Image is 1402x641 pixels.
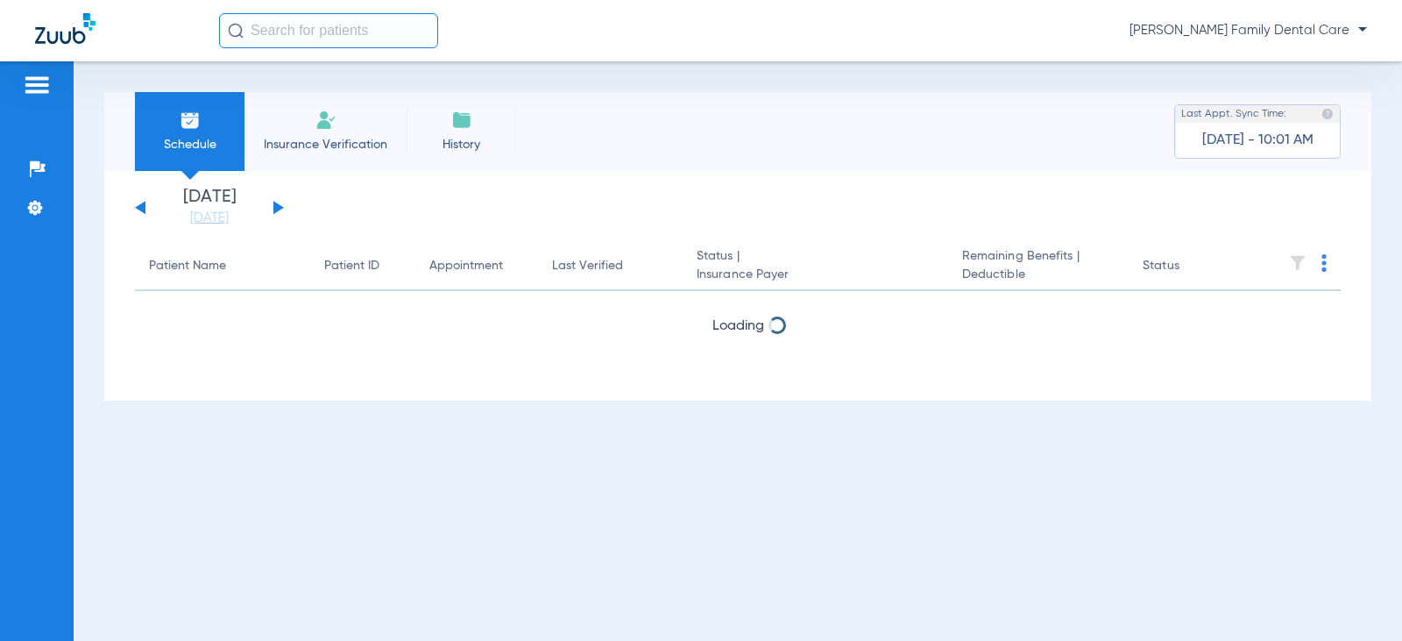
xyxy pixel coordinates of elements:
img: Schedule [180,110,201,131]
img: group-dot-blue.svg [1321,254,1327,272]
img: History [451,110,472,131]
span: [PERSON_NAME] Family Dental Care [1129,22,1367,39]
div: Appointment [429,257,503,275]
div: Patient Name [149,257,226,275]
span: Insurance Payer [697,266,934,284]
span: Insurance Verification [258,136,393,153]
span: History [420,136,503,153]
span: Last Appt. Sync Time: [1181,105,1286,123]
th: Status | [683,242,948,291]
div: Patient ID [324,257,401,275]
div: Appointment [429,257,524,275]
div: Last Verified [552,257,669,275]
span: [DATE] - 10:01 AM [1202,132,1313,149]
img: Zuub Logo [35,13,96,44]
img: hamburger-icon [23,75,51,96]
input: Search for patients [219,13,438,48]
th: Remaining Benefits | [948,242,1129,291]
img: Manual Insurance Verification [315,110,336,131]
div: Last Verified [552,257,623,275]
img: last sync help info [1321,108,1334,120]
div: Patient Name [149,257,296,275]
a: [DATE] [157,210,262,227]
th: Status [1129,242,1247,291]
div: Patient ID [324,257,379,275]
span: Loading [712,319,764,333]
img: filter.svg [1289,254,1306,272]
span: Deductible [962,266,1115,284]
img: Search Icon [228,23,244,39]
li: [DATE] [157,189,262,227]
span: Schedule [148,136,231,153]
